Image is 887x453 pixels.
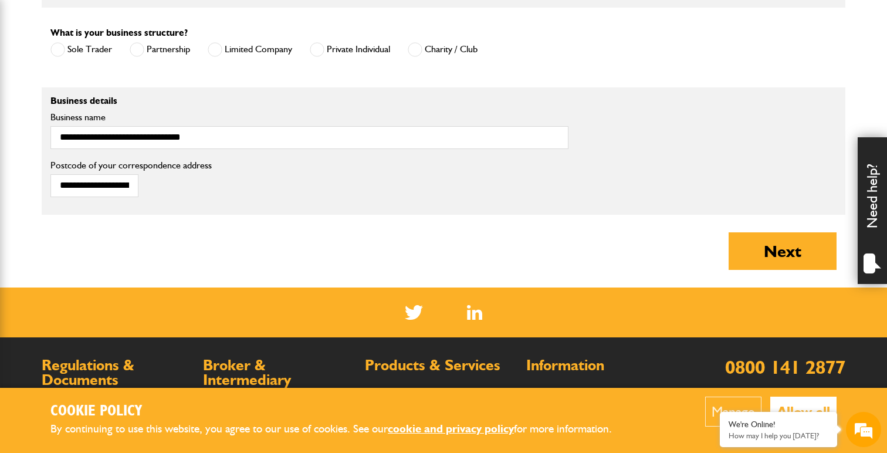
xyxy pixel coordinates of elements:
a: Contact us [526,386,567,397]
div: Chat with us now [61,66,197,81]
h2: Products & Services [365,358,514,373]
textarea: Type your message and hit 'Enter' [15,212,214,351]
img: Linked In [467,305,483,320]
button: Manage [705,397,761,427]
a: Client support / Partnership approach [365,386,507,397]
img: d_20077148190_company_1631870298795_20077148190 [20,65,49,82]
h2: Regulations & Documents [42,358,191,388]
button: Allow all [770,397,837,427]
label: What is your business structure? [50,28,188,38]
img: Twitter [405,305,423,320]
p: By continuing to use this website, you agree to our use of cookies. See our for more information. [50,420,631,438]
h2: Information [526,358,676,373]
label: Private Individual [310,42,390,57]
a: LinkedIn [467,305,483,320]
div: We're Online! [729,420,828,430]
div: Minimize live chat window [192,6,221,34]
a: cookie and privacy policy [388,422,514,435]
input: Enter your phone number [15,178,214,204]
p: How may I help you today? [729,431,828,440]
em: Start Chat [160,361,213,377]
p: Business details [50,96,568,106]
a: 0800 141 2877 [725,356,845,378]
h2: Broker & Intermediary [203,358,353,388]
h2: Cookie Policy [50,403,631,421]
label: Business name [50,113,568,122]
label: Charity / Club [408,42,478,57]
div: Need help? [858,137,887,284]
button: Next [729,232,837,270]
input: Enter your email address [15,143,214,169]
label: Sole Trader [50,42,112,57]
input: Enter your last name [15,109,214,134]
label: Partnership [130,42,190,57]
label: Limited Company [208,42,292,57]
label: Postcode of your correspondence address [50,161,229,170]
